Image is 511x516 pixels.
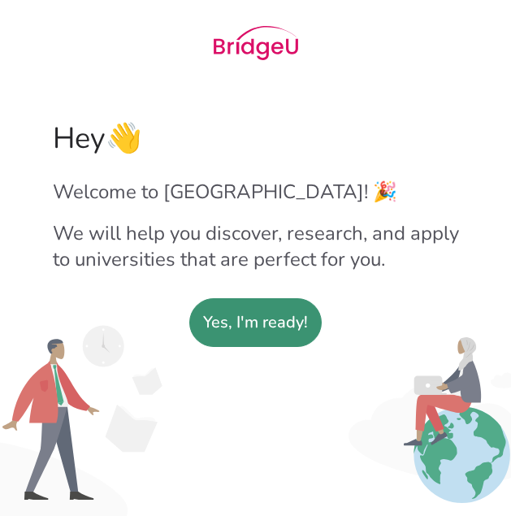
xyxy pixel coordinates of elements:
h2: Welcome to [GEOGRAPHIC_DATA]! 🎉 [53,179,459,205]
h1: Hey [53,119,459,158]
span: 👋 [106,119,142,158]
h2: We will help you discover, research, and apply to universities that are perfect for you. [53,220,459,272]
sl-button: Yes, I'm ready! [189,298,322,347]
img: Bridge U logo [214,26,298,60]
